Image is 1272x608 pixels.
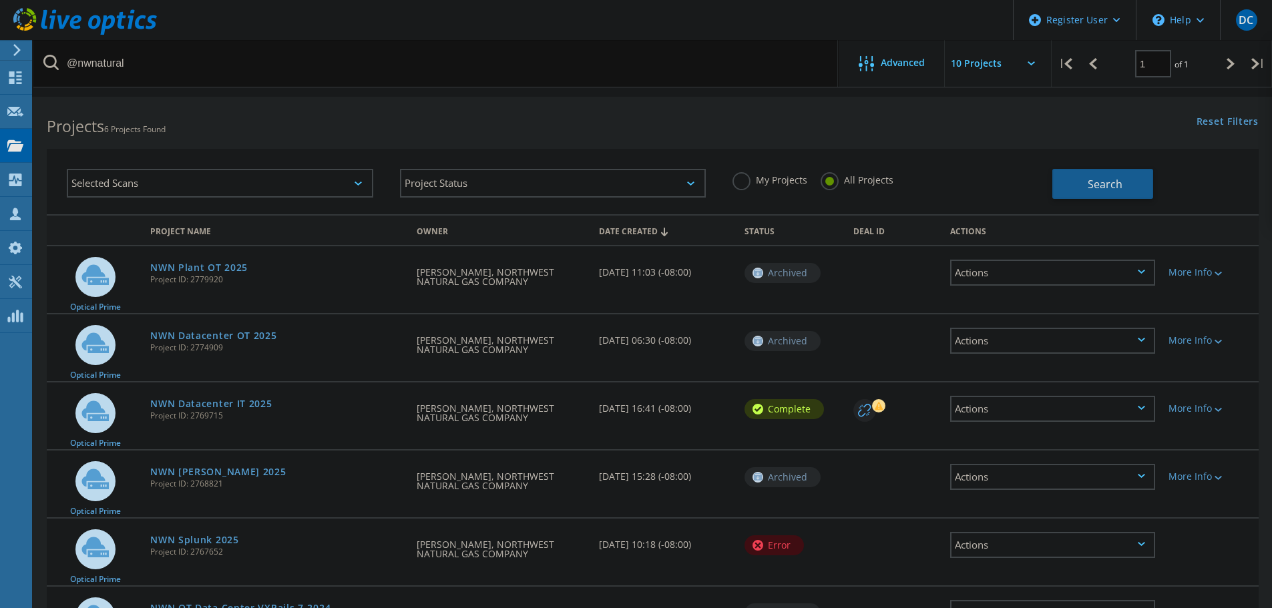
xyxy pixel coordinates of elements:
[70,575,121,583] span: Optical Prime
[592,246,738,290] div: [DATE] 11:03 (-08:00)
[592,519,738,563] div: [DATE] 10:18 (-08:00)
[950,396,1155,422] div: Actions
[150,263,248,272] a: NWN Plant OT 2025
[1152,14,1164,26] svg: \n
[1169,404,1252,413] div: More Info
[1052,40,1079,87] div: |
[150,535,239,545] a: NWN Splunk 2025
[745,399,824,419] div: Complete
[592,218,738,243] div: Date Created
[150,276,403,284] span: Project ID: 2779920
[745,535,804,555] div: Error
[950,464,1155,490] div: Actions
[104,123,166,135] span: 6 Projects Found
[745,467,821,487] div: Archived
[1169,268,1252,277] div: More Info
[67,169,373,198] div: Selected Scans
[950,328,1155,354] div: Actions
[150,412,403,420] span: Project ID: 2769715
[150,480,403,488] span: Project ID: 2768821
[1245,40,1272,87] div: |
[943,218,1162,242] div: Actions
[70,507,121,515] span: Optical Prime
[1239,15,1253,25] span: DC
[745,263,821,283] div: Archived
[821,172,893,185] label: All Projects
[732,172,807,185] label: My Projects
[70,371,121,379] span: Optical Prime
[400,169,706,198] div: Project Status
[33,40,839,87] input: Search projects by name, owner, ID, company, etc
[950,260,1155,286] div: Actions
[592,314,738,358] div: [DATE] 06:30 (-08:00)
[881,58,925,67] span: Advanced
[1175,59,1189,70] span: of 1
[592,450,738,495] div: [DATE] 15:28 (-08:00)
[745,331,821,351] div: Archived
[410,519,592,572] div: [PERSON_NAME], NORTHWEST NATURAL GAS COMPANY
[150,399,272,408] a: NWN Datacenter IT 2025
[410,314,592,368] div: [PERSON_NAME], NORTHWEST NATURAL GAS COMPANY
[150,548,403,556] span: Project ID: 2767652
[144,218,410,242] div: Project Name
[410,450,592,504] div: [PERSON_NAME], NORTHWEST NATURAL GAS COMPANY
[1197,117,1259,128] a: Reset Filters
[410,246,592,300] div: [PERSON_NAME], NORTHWEST NATURAL GAS COMPANY
[950,532,1155,558] div: Actions
[1088,177,1122,192] span: Search
[1052,169,1153,199] button: Search
[592,382,738,426] div: [DATE] 16:41 (-08:00)
[1169,336,1252,345] div: More Info
[70,303,121,311] span: Optical Prime
[47,115,104,137] b: Projects
[1169,472,1252,481] div: More Info
[738,218,847,242] div: Status
[410,218,592,242] div: Owner
[150,344,403,352] span: Project ID: 2774909
[847,218,943,242] div: Deal Id
[150,467,286,477] a: NWN [PERSON_NAME] 2025
[410,382,592,436] div: [PERSON_NAME], NORTHWEST NATURAL GAS COMPANY
[70,439,121,447] span: Optical Prime
[150,331,276,340] a: NWN Datacenter OT 2025
[13,28,157,37] a: Live Optics Dashboard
